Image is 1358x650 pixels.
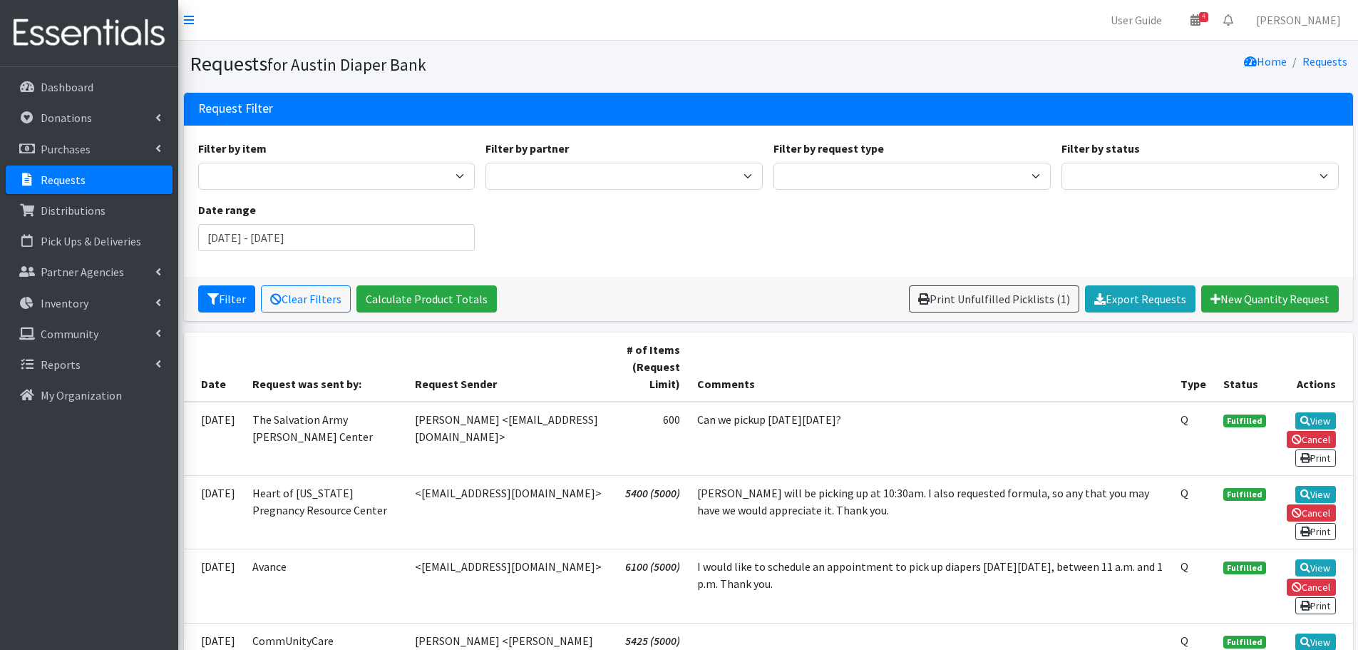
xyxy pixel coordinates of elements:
a: New Quantity Request [1201,285,1339,313]
td: [PERSON_NAME] <[EMAIL_ADDRESS][DOMAIN_NAME]> [406,402,612,476]
p: Purchases [41,142,91,156]
td: [PERSON_NAME] will be picking up at 10:30am. I also requested formula, so any that you may have w... [689,475,1173,549]
a: Partner Agencies [6,258,173,286]
th: Request was sent by: [244,332,407,402]
a: Inventory [6,289,173,318]
td: [DATE] [184,402,244,476]
span: Fulfilled [1223,488,1266,501]
th: Request Sender [406,332,612,402]
p: Reports [41,357,81,372]
td: [DATE] [184,475,244,549]
th: Type [1172,332,1215,402]
h3: Request Filter [198,101,273,116]
a: View [1295,486,1336,503]
label: Date range [198,201,256,218]
p: Distributions [41,203,106,218]
th: Status [1215,332,1275,402]
a: Print [1295,450,1336,467]
a: 4 [1179,6,1212,34]
th: # of Items (Request Limit) [612,332,689,402]
th: Date [184,332,244,402]
abbr: Quantity [1180,634,1188,648]
p: Dashboard [41,80,93,94]
p: My Organization [41,388,122,402]
a: Pick Ups & Deliveries [6,227,173,255]
p: Donations [41,111,92,125]
a: Dashboard [6,73,173,101]
td: Can we pickup [DATE][DATE]? [689,402,1173,476]
td: Avance [244,549,407,623]
a: [PERSON_NAME] [1245,6,1352,34]
a: Cancel [1287,579,1336,596]
a: Cancel [1287,504,1336,522]
span: Fulfilled [1223,562,1266,574]
a: Calculate Product Totals [356,285,497,313]
td: 600 [612,402,689,476]
a: Purchases [6,135,173,163]
button: Filter [198,285,255,313]
a: Requests [6,166,173,194]
a: Print Unfulfilled Picklists (1) [909,285,1079,313]
p: Inventory [41,296,88,310]
td: <[EMAIL_ADDRESS][DOMAIN_NAME]> [406,549,612,623]
label: Filter by request type [773,140,884,157]
a: Print [1295,523,1336,540]
a: User Guide [1099,6,1173,34]
a: Requests [1302,54,1347,68]
img: HumanEssentials [6,9,173,57]
th: Comments [689,332,1173,402]
td: <[EMAIL_ADDRESS][DOMAIN_NAME]> [406,475,612,549]
small: for Austin Diaper Bank [267,54,426,75]
a: Reports [6,350,173,379]
a: Export Requests [1085,285,1195,313]
a: Print [1295,597,1336,614]
td: [DATE] [184,549,244,623]
h1: Requests [190,51,763,76]
p: Pick Ups & Deliveries [41,234,141,248]
abbr: Quantity [1180,486,1188,500]
a: My Organization [6,381,173,410]
p: Partner Agencies [41,265,124,279]
span: Fulfilled [1223,636,1266,649]
abbr: Quantity [1180,412,1188,427]
label: Filter by partner [485,140,569,157]
a: Distributions [6,196,173,225]
p: Requests [41,173,86,187]
label: Filter by status [1061,140,1140,157]
span: Fulfilled [1223,415,1266,427]
p: Community [41,327,98,341]
input: January 1, 2011 - December 31, 2011 [198,224,475,251]
a: View [1295,412,1336,430]
a: Clear Filters [261,285,351,313]
label: Filter by item [198,140,267,157]
td: 5400 (5000) [612,475,689,549]
a: View [1295,559,1336,577]
span: 4 [1199,12,1208,22]
td: 6100 (5000) [612,549,689,623]
a: Donations [6,103,173,132]
td: The Salvation Army [PERSON_NAME] Center [244,402,407,476]
a: Community [6,320,173,348]
a: Cancel [1287,431,1336,448]
td: I would like to schedule an appointment to pick up diapers [DATE][DATE], between 11 a.m. and 1 p.... [689,549,1173,623]
abbr: Quantity [1180,559,1188,574]
a: Home [1244,54,1287,68]
td: Heart of [US_STATE] Pregnancy Resource Center [244,475,407,549]
th: Actions [1275,332,1352,402]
